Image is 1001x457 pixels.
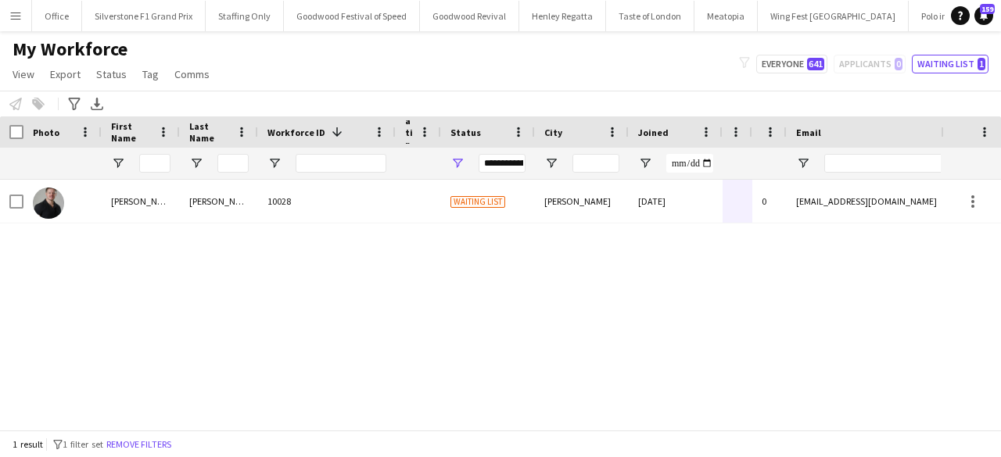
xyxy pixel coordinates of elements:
button: Remove filters [103,436,174,453]
button: Staffing Only [206,1,284,31]
button: Open Filter Menu [267,156,282,170]
span: 159 [980,4,995,14]
app-action-btn: Advanced filters [65,95,84,113]
a: Tag [136,64,165,84]
span: Waiting list [450,196,505,208]
button: Office [32,1,82,31]
div: [PERSON_NAME] [535,180,629,223]
button: Meatopia [694,1,758,31]
span: My Workforce [13,37,127,61]
input: Last Name Filter Input [217,154,249,173]
span: 641 [807,58,824,70]
button: Open Filter Menu [796,156,810,170]
span: 1 filter set [63,438,103,450]
div: [PERSON_NAME] [102,180,180,223]
button: Waiting list1 [912,55,988,73]
button: Goodwood Festival of Speed [284,1,420,31]
input: Joined Filter Input [666,154,713,173]
span: View [13,67,34,81]
button: Everyone641 [756,55,827,73]
div: [DATE] [629,180,723,223]
button: Henley Regatta [519,1,606,31]
input: Email Filter Input [824,154,954,173]
button: Goodwood Revival [420,1,519,31]
span: Rating [405,103,413,162]
button: Open Filter Menu [638,156,652,170]
button: Open Filter Menu [111,156,125,170]
span: Status [96,67,127,81]
input: First Name Filter Input [139,154,170,173]
img: Rhys Hayes [33,187,64,219]
span: Workforce ID [267,127,325,138]
div: [EMAIL_ADDRESS][DOMAIN_NAME] [787,180,963,223]
span: Joined [638,127,669,138]
a: Comms [168,64,216,84]
a: View [6,64,41,84]
span: Status [450,127,481,138]
button: Open Filter Menu [189,156,203,170]
span: Comms [174,67,210,81]
button: Open Filter Menu [544,156,558,170]
button: Open Filter Menu [450,156,465,170]
div: [PERSON_NAME] [180,180,258,223]
a: 159 [974,6,993,25]
span: 1 [978,58,985,70]
span: Last Name [189,120,230,144]
span: First Name [111,120,152,144]
a: Export [44,64,87,84]
span: Photo [33,127,59,138]
div: 10028 [258,180,396,223]
button: Wing Fest [GEOGRAPHIC_DATA] [758,1,909,31]
span: Email [796,127,821,138]
app-action-btn: Export XLSX [88,95,106,113]
button: Polo in the Park [909,1,994,31]
button: Taste of London [606,1,694,31]
span: Tag [142,67,159,81]
a: Status [90,64,133,84]
div: 0 [752,180,787,223]
input: Workforce ID Filter Input [296,154,386,173]
span: Export [50,67,81,81]
span: City [544,127,562,138]
button: Silverstone F1 Grand Prix [82,1,206,31]
input: City Filter Input [572,154,619,173]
